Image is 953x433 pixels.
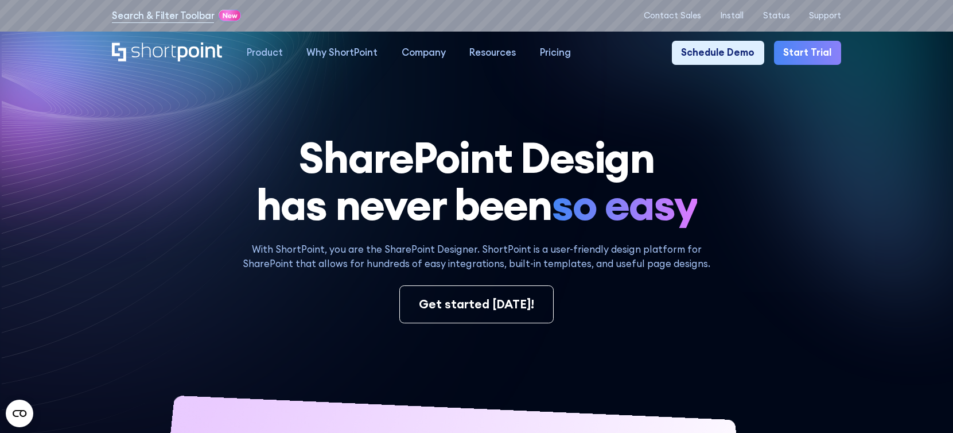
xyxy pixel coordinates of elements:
div: Get started [DATE]! [419,295,534,313]
p: With ShortPoint, you are the SharePoint Designer. ShortPoint is a user-friendly design platform f... [235,242,718,271]
div: Pricing [540,45,571,60]
span: so easy [552,181,697,228]
div: Why ShortPoint [306,45,378,60]
a: Why ShortPoint [295,41,390,65]
div: Company [402,45,446,60]
a: Contact Sales [644,11,701,21]
a: Resources [458,41,528,65]
a: Status [763,11,790,21]
h1: SharePoint Design has never been [112,134,841,228]
a: Get started [DATE]! [399,285,554,323]
a: Company [390,41,458,65]
a: Support [809,11,841,21]
a: Search & Filter Toolbar [112,9,214,23]
a: Schedule Demo [672,41,764,65]
div: Product [247,45,283,60]
a: Install [720,11,744,21]
button: Open CMP widget [6,400,33,427]
div: Resources [469,45,516,60]
a: Home [112,42,223,63]
a: Start Trial [774,41,841,65]
iframe: Chat Widget [747,300,953,433]
a: Pricing [528,41,583,65]
a: Product [235,41,295,65]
